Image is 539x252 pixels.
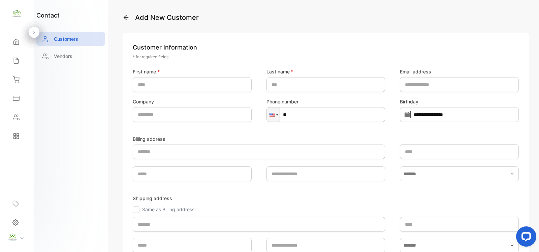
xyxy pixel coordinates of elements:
[267,107,280,122] div: United States: + 1
[7,232,18,242] img: profile
[54,53,72,60] p: Vendors
[54,35,78,42] p: Customers
[36,49,105,63] a: Vendors
[133,98,252,105] label: Company
[400,98,519,105] label: Birthday
[133,54,519,60] p: * for required fields
[266,68,385,75] label: Last name
[133,68,252,75] label: First name
[123,12,529,23] p: Add New Customer
[511,224,539,252] iframe: LiveChat chat widget
[266,98,385,105] label: Phone number
[36,32,105,46] a: Customers
[36,11,60,20] h1: contact
[400,68,519,75] label: Email address
[133,43,519,52] p: Customer Information
[133,195,519,202] p: Shipping address
[12,9,22,19] img: logo
[133,135,385,143] label: Billing address
[142,207,194,212] label: Same as Billing address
